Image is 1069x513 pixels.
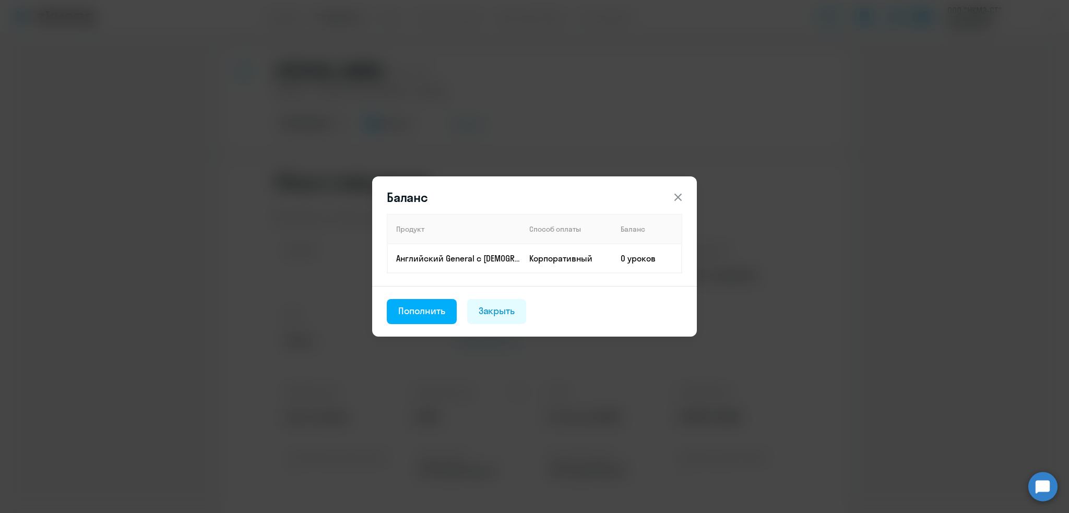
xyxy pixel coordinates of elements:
[396,253,520,264] p: Английский General с [DEMOGRAPHIC_DATA] преподавателем
[387,214,521,244] th: Продукт
[467,299,527,324] button: Закрыть
[612,244,682,273] td: 0 уроков
[521,244,612,273] td: Корпоративный
[479,304,515,318] div: Закрыть
[398,304,445,318] div: Пополнить
[612,214,682,244] th: Баланс
[521,214,612,244] th: Способ оплаты
[387,299,457,324] button: Пополнить
[372,189,697,206] header: Баланс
